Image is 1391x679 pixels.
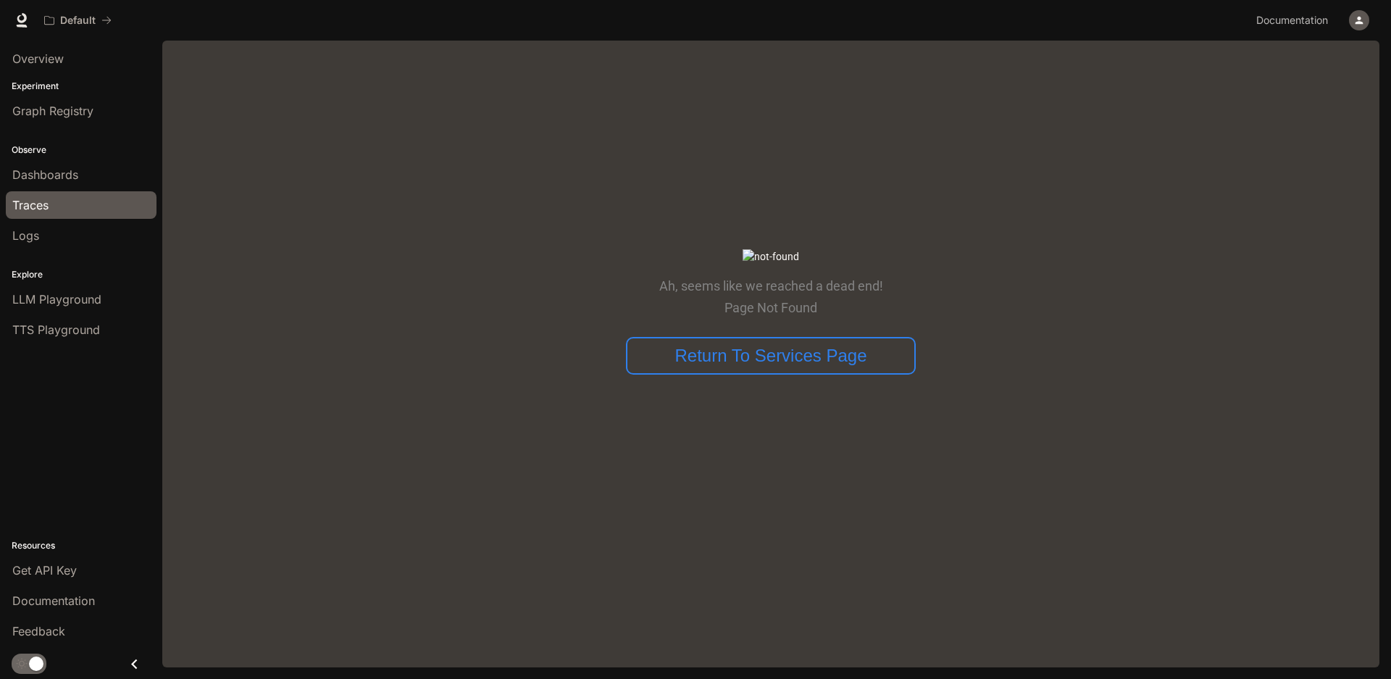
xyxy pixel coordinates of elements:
[38,6,118,35] button: All workspaces
[743,249,799,264] img: not-found
[626,337,916,375] button: Return To Services Page
[1250,6,1339,35] a: Documentation
[659,279,883,293] p: Ah, seems like we reached a dead end!
[659,301,883,315] p: Page Not Found
[1256,12,1328,30] span: Documentation
[60,14,96,27] p: Default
